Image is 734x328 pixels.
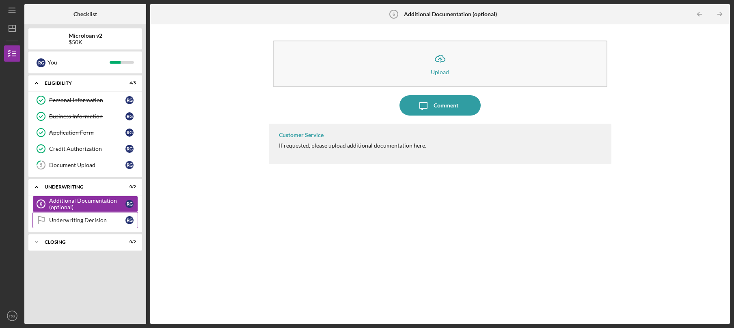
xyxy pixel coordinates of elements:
a: Application FormRG [32,124,138,141]
div: Upload [431,69,449,75]
a: Underwriting DecisionRG [32,212,138,228]
div: Customer Service [279,132,324,138]
div: 4 / 5 [121,81,136,86]
div: R G [125,145,134,153]
text: RG [9,314,15,318]
div: $50K [69,39,102,45]
div: Business Information [49,113,125,120]
a: Credit AuthorizationRG [32,141,138,157]
div: If requested, please upload additional documentation here. [279,142,426,149]
div: Document Upload [49,162,125,168]
tspan: 5 [40,163,42,168]
div: 0 / 2 [121,184,136,189]
tspan: 6 [40,202,42,206]
div: Personal Information [49,97,125,103]
b: Checklist [73,11,97,17]
div: Closing [45,240,116,244]
div: Eligibility [45,81,116,86]
a: Business InformationRG [32,108,138,124]
div: R G [125,161,134,169]
a: Personal InformationRG [32,92,138,108]
b: Microloan v2 [69,32,102,39]
b: Additional Documentation (optional) [404,11,497,17]
button: Upload [273,41,608,87]
div: Application Form [49,129,125,136]
div: R G [125,200,134,208]
button: RG [4,308,20,324]
div: Underwriting [45,184,116,189]
a: 6Additional Documentation (optional)RG [32,196,138,212]
div: R G [125,129,134,137]
div: Comment [434,95,458,116]
div: R G [125,112,134,120]
div: R G [125,216,134,224]
div: R G [125,96,134,104]
div: 0 / 2 [121,240,136,244]
button: Comment [399,95,481,116]
a: 5Document UploadRG [32,157,138,173]
tspan: 6 [392,12,395,17]
div: Additional Documentation (optional) [49,197,125,210]
div: Underwriting Decision [49,217,125,223]
div: You [47,56,110,69]
div: R G [37,58,45,67]
div: Credit Authorization [49,146,125,152]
